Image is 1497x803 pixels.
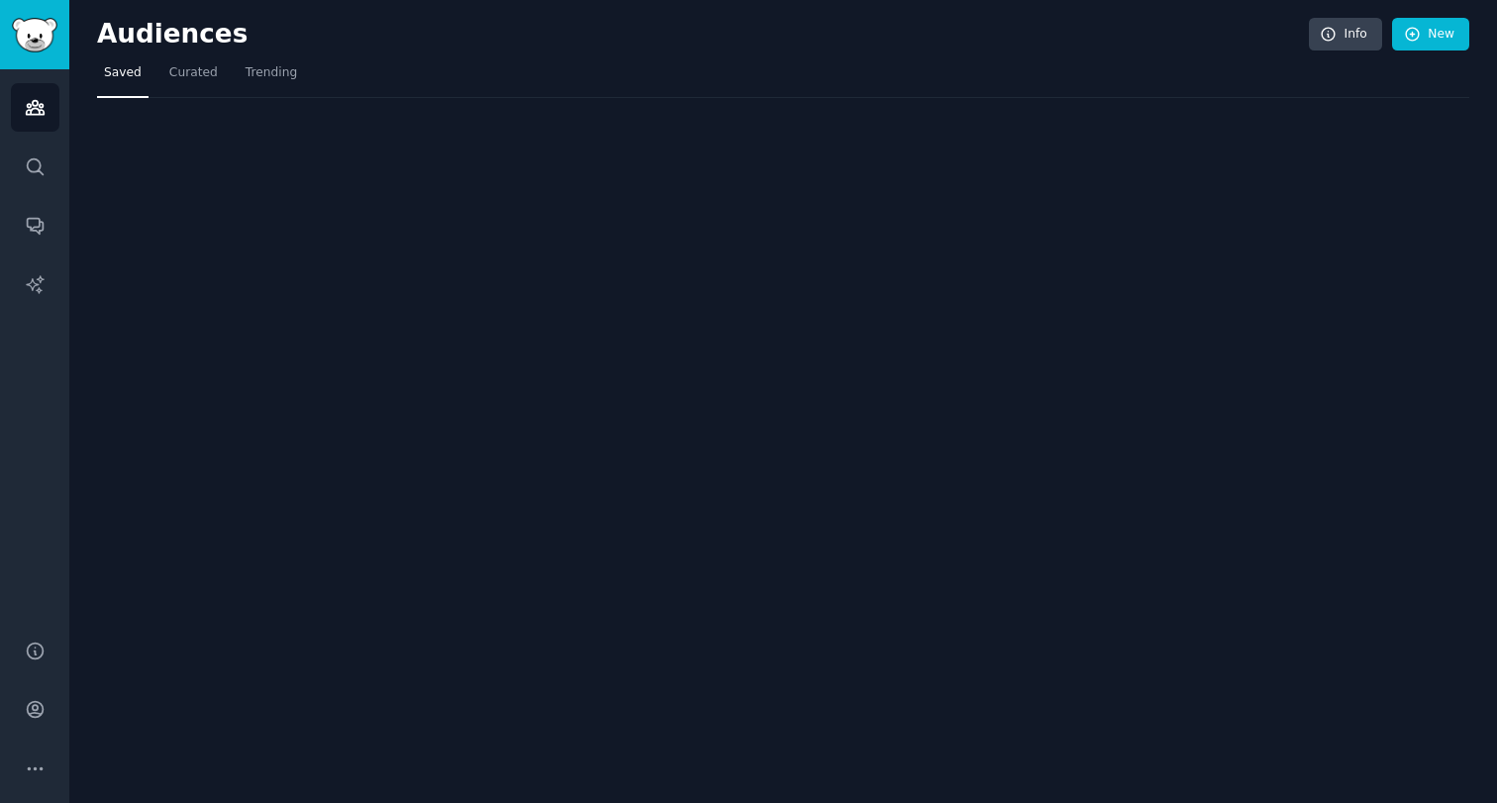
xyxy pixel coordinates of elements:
[169,64,218,82] span: Curated
[97,57,149,98] a: Saved
[239,57,304,98] a: Trending
[1392,18,1469,51] a: New
[246,64,297,82] span: Trending
[12,18,57,52] img: GummySearch logo
[162,57,225,98] a: Curated
[104,64,142,82] span: Saved
[1309,18,1382,51] a: Info
[97,19,1309,50] h2: Audiences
